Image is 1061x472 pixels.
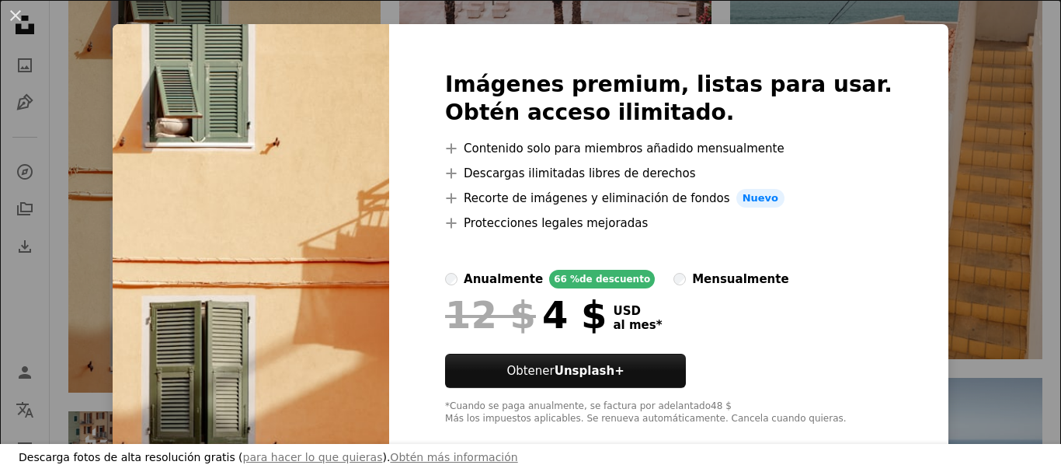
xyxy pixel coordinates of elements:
li: Contenido solo para miembros añadido mensualmente [445,139,892,158]
strong: Unsplash+ [555,364,624,378]
span: 12 $ [445,295,536,335]
li: Recorte de imágenes y eliminación de fondos [445,189,892,208]
li: Protecciones legales mejoradas [445,214,892,233]
div: mensualmente [692,270,788,288]
div: *Cuando se paga anualmente, se factura por adelantado 48 $ Más los impuestos aplicables. Se renue... [445,400,892,425]
div: 66 % de descuento [549,270,655,288]
h3: Descarga fotos de alta resolución gratis ( ). [19,450,518,466]
button: ObtenerUnsplash+ [445,354,686,388]
span: al mes * [613,318,662,332]
h2: Imágenes premium, listas para usar. Obtén acceso ilimitado. [445,71,892,127]
a: Obtén más información [390,451,517,463]
div: 4 $ [445,295,607,335]
input: anualmente66 %de descuento [445,273,457,285]
li: Descargas ilimitadas libres de derechos [445,164,892,183]
input: mensualmente [673,273,686,285]
div: anualmente [464,270,543,288]
span: Nuevo [736,189,784,208]
span: USD [613,304,662,318]
img: premium_photo-1695735926018-ab822dac9f94 [113,24,389,472]
a: para hacer lo que quieras [243,451,383,463]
